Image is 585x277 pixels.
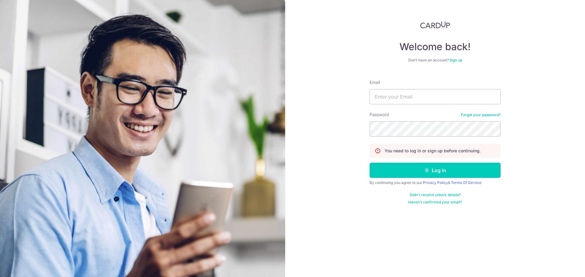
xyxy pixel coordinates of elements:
a: Haven't confirmed your email? [408,200,462,205]
label: Password [370,112,389,118]
label: Email [370,79,380,85]
a: Privacy Policy [423,180,448,185]
input: Enter your Email [370,89,501,104]
a: Forgot your password? [461,113,501,117]
button: Log in [370,163,501,178]
div: By continuing you agree to our & [370,180,501,185]
a: Terms Of Service [451,180,481,185]
p: You need to log in or sign up before continuing. [385,148,481,154]
div: Don’t have an account? [370,58,501,63]
a: Sign up [449,58,462,62]
h4: Welcome back! [370,41,501,53]
img: CardUp Logo [420,21,450,29]
a: Didn't receive unlock details? [410,192,461,197]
